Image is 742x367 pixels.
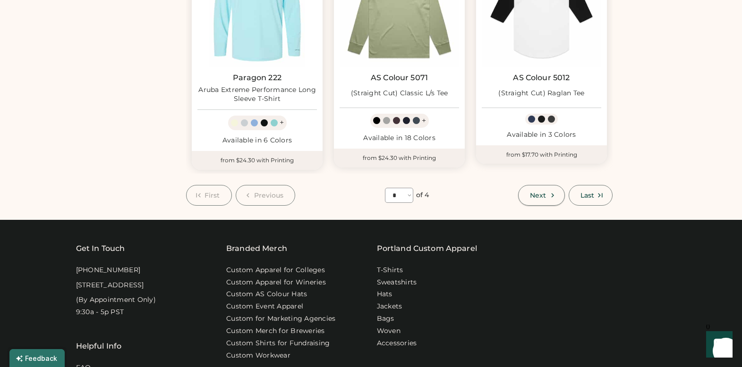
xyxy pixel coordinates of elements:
[226,339,330,348] a: Custom Shirts for Fundraising
[226,326,325,336] a: Custom Merch for Breweries
[697,325,738,365] iframe: Front Chat
[377,326,401,336] a: Woven
[233,73,281,83] a: Paragon 222
[76,243,125,254] div: Get In Touch
[197,85,317,104] div: Aruba Extreme Performance Long Sleeve T-Shirt
[513,73,570,83] a: AS Colour 5012
[377,314,394,324] a: Bags
[377,290,392,299] a: Hats
[205,192,220,199] span: First
[530,192,546,199] span: Next
[226,243,287,254] div: Branded Merch
[371,73,428,83] a: AS Colour 5071
[351,89,448,98] div: (Straight Cut) Classic L/s Tee
[377,302,402,311] a: Jackets
[76,308,124,317] div: 9:30a - 5p PST
[226,278,326,287] a: Custom Apparel for Wineries
[226,314,335,324] a: Custom for Marketing Agencies
[416,191,429,200] div: of 4
[76,341,122,352] div: Helpful Info
[76,295,156,305] div: (By Appointment Only)
[377,266,403,275] a: T-Shirts
[76,266,141,275] div: [PHONE_NUMBER]
[334,149,465,167] div: from $24.30 with Printing
[254,192,284,199] span: Previous
[226,351,290,360] a: Custom Workwear
[226,266,325,275] a: Custom Apparel for Colleges
[482,130,601,140] div: Available in 3 Colors
[377,339,417,348] a: Accessories
[186,185,232,206] button: First
[340,133,459,143] div: Available in 18 Colors
[580,192,594,199] span: Last
[476,145,607,164] div: from $17.70 with Printing
[236,185,296,206] button: Previous
[498,89,584,98] div: (Straight Cut) Raglan Tee
[518,185,564,206] button: Next
[569,185,613,206] button: Last
[76,281,144,290] div: [STREET_ADDRESS]
[197,136,317,145] div: Available in 6 Colors
[280,117,284,128] div: +
[226,290,307,299] a: Custom AS Colour Hats
[192,151,323,170] div: from $24.30 with Printing
[377,278,417,287] a: Sweatshirts
[226,302,303,311] a: Custom Event Apparel
[377,243,477,254] a: Portland Custom Apparel
[422,116,426,126] div: +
